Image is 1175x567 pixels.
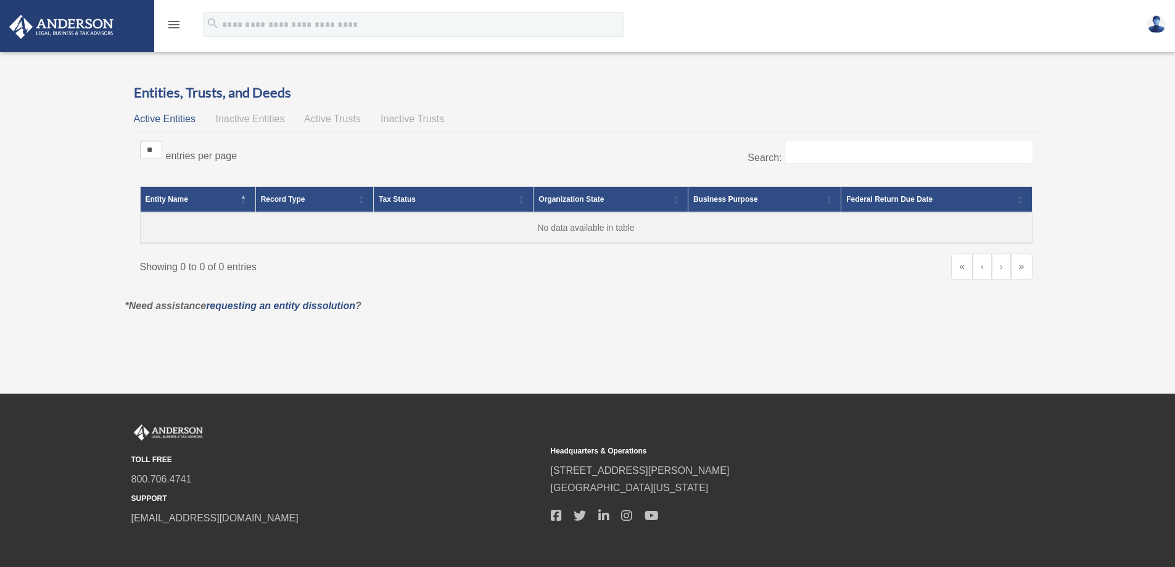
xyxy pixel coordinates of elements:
[538,195,604,204] span: Organization State
[551,445,962,458] small: Headquarters & Operations
[1147,15,1166,33] img: User Pic
[551,482,709,493] a: [GEOGRAPHIC_DATA][US_STATE]
[215,114,284,124] span: Inactive Entities
[6,15,117,39] img: Anderson Advisors Platinum Portal
[125,300,361,311] em: *Need assistance ?
[992,254,1011,279] a: Next
[131,424,205,441] img: Anderson Advisors Platinum Portal
[255,186,373,212] th: Record Type: Activate to sort
[134,114,196,124] span: Active Entities
[951,254,973,279] a: First
[131,513,299,523] a: [EMAIL_ADDRESS][DOMAIN_NAME]
[1011,254,1033,279] a: Last
[693,195,758,204] span: Business Purpose
[206,17,220,30] i: search
[140,186,255,212] th: Entity Name: Activate to invert sorting
[146,195,188,204] span: Entity Name
[206,300,355,311] a: requesting an entity dissolution
[131,453,542,466] small: TOLL FREE
[551,465,730,476] a: [STREET_ADDRESS][PERSON_NAME]
[841,186,1032,212] th: Federal Return Due Date: Activate to sort
[846,195,933,204] span: Federal Return Due Date
[261,195,305,204] span: Record Type
[167,22,181,32] a: menu
[134,83,1039,102] h3: Entities, Trusts, and Deeds
[131,492,542,505] small: SUPPORT
[973,254,992,279] a: Previous
[381,114,444,124] span: Inactive Trusts
[304,114,361,124] span: Active Trusts
[166,151,237,161] label: entries per page
[140,212,1032,243] td: No data available in table
[688,186,841,212] th: Business Purpose: Activate to sort
[167,17,181,32] i: menu
[748,152,781,163] label: Search:
[534,186,688,212] th: Organization State: Activate to sort
[140,254,577,276] div: Showing 0 to 0 of 0 entries
[131,474,192,484] a: 800.706.4741
[374,186,534,212] th: Tax Status: Activate to sort
[379,195,416,204] span: Tax Status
